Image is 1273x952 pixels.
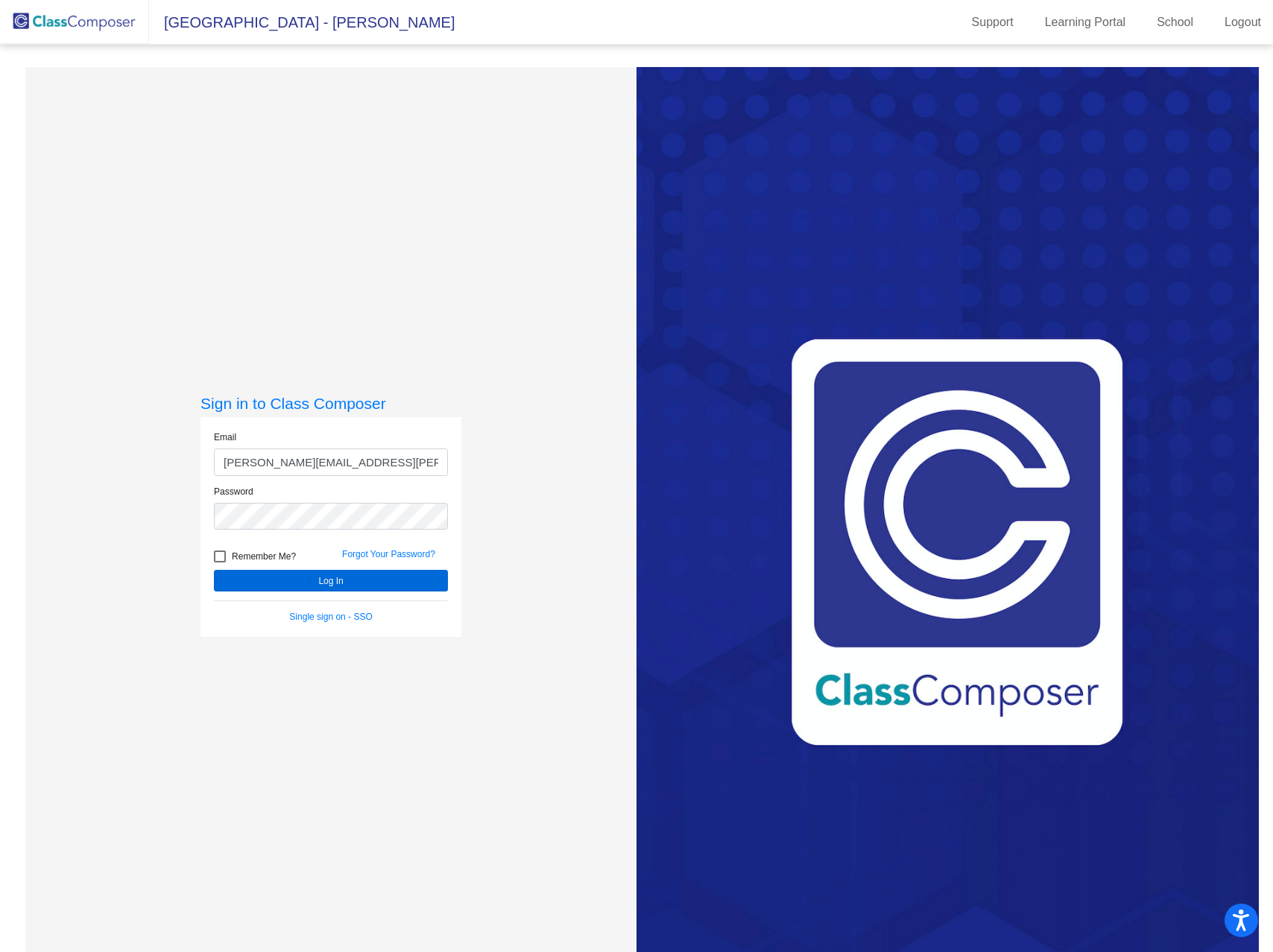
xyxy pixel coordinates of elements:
[149,10,455,34] span: [GEOGRAPHIC_DATA] - [PERSON_NAME]
[214,570,448,591] button: Log In
[1145,10,1205,34] a: School
[1213,10,1273,34] a: Logout
[1033,10,1138,34] a: Learning Portal
[342,549,435,559] a: Forgot Your Password?
[214,431,236,444] label: Email
[214,485,253,498] label: Password
[200,394,461,413] h3: Sign in to Class Composer
[232,548,296,565] span: Remember Me?
[289,612,372,622] a: Single sign on - SSO
[960,10,1026,34] a: Support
